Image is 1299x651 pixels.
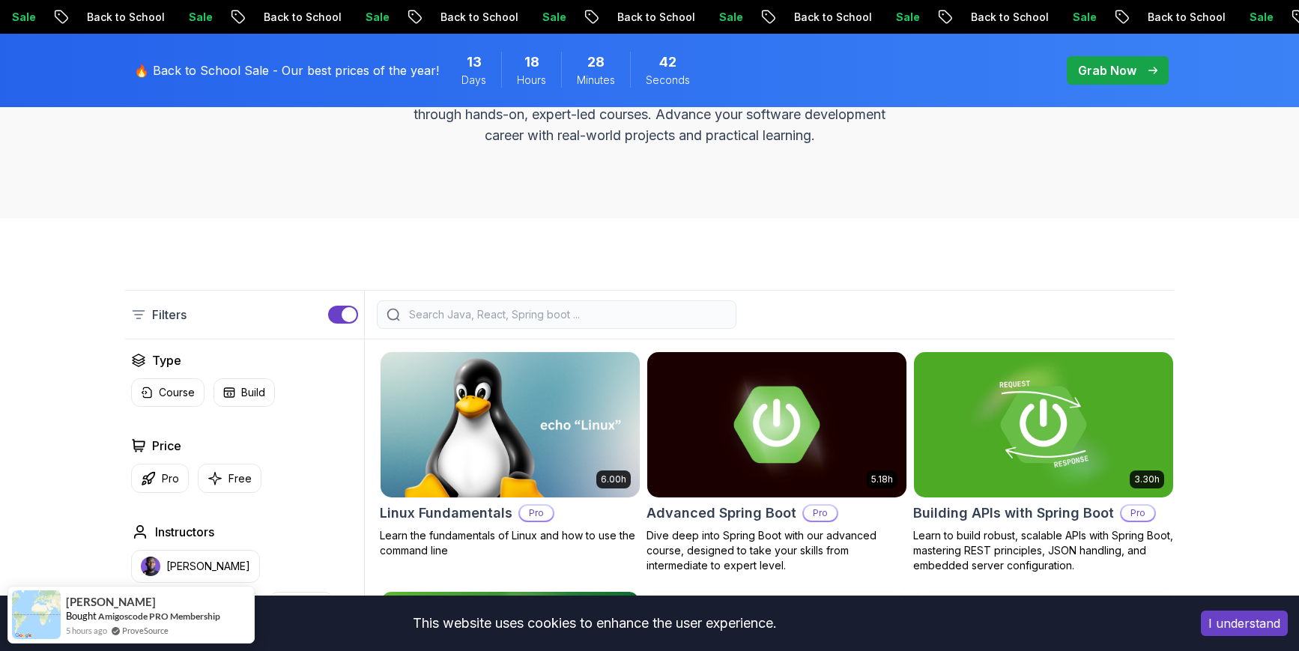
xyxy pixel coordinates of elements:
a: Linux Fundamentals card6.00hLinux FundamentalsProLearn the fundamentals of Linux and how to use t... [380,351,641,558]
p: Filters [152,306,187,324]
p: Sale [1056,10,1104,25]
a: Amigoscode PRO Membership [98,611,220,622]
button: instructor img[PERSON_NAME] [131,550,260,583]
p: Sale [1233,10,1281,25]
p: Back to School [70,10,172,25]
img: Advanced Spring Boot card [647,352,906,497]
p: 3.30h [1134,473,1160,485]
img: provesource social proof notification image [12,590,61,639]
p: Course [159,385,195,400]
h2: Advanced Spring Boot [647,503,796,524]
button: Free [198,464,261,493]
span: Minutes [577,73,615,88]
button: instructor imgAbz [269,592,333,625]
span: Bought [66,610,97,622]
span: [PERSON_NAME] [66,596,156,608]
a: ProveSource [122,624,169,637]
p: Back to School [1131,10,1233,25]
span: Seconds [646,73,690,88]
span: Hours [517,73,546,88]
img: Building APIs with Spring Boot card [914,352,1173,497]
button: Accept cookies [1201,611,1288,636]
p: Sale [526,10,574,25]
p: 5.18h [871,473,893,485]
h2: Building APIs with Spring Boot [913,503,1114,524]
img: instructor img [141,557,160,576]
p: 🔥 Back to School Sale - Our best prices of the year! [134,61,439,79]
p: Sale [349,10,397,25]
p: Dive deep into Spring Boot with our advanced course, designed to take your skills from intermedia... [647,528,907,573]
span: 5 hours ago [66,624,107,637]
h2: Linux Fundamentals [380,503,512,524]
p: [PERSON_NAME] [166,559,250,574]
h2: Price [152,437,181,455]
span: 18 Hours [524,52,539,73]
div: This website uses cookies to enhance the user experience. [11,607,1178,640]
button: Course [131,378,205,407]
span: 13 Days [467,52,482,73]
span: Days [461,73,486,88]
p: Grab Now [1078,61,1136,79]
p: Back to School [247,10,349,25]
button: Build [214,378,275,407]
p: Sale [172,10,220,25]
p: Pro [1121,506,1154,521]
a: Building APIs with Spring Boot card3.30hBuilding APIs with Spring BootProLearn to build robust, s... [913,351,1174,573]
a: Advanced Spring Boot card5.18hAdvanced Spring BootProDive deep into Spring Boot with our advanced... [647,351,907,573]
p: Pro [804,506,837,521]
span: 42 Seconds [659,52,676,73]
p: Build [241,385,265,400]
p: Master in-demand skills like Java, Spring Boot, DevOps, React, and more through hands-on, expert-... [398,83,901,146]
p: Back to School [954,10,1056,25]
p: Back to School [601,10,703,25]
h2: Instructors [155,523,214,541]
input: Search Java, React, Spring boot ... [406,307,727,322]
p: Back to School [424,10,526,25]
p: Learn to build robust, scalable APIs with Spring Boot, mastering REST principles, JSON handling, ... [913,528,1174,573]
p: Back to School [778,10,879,25]
span: 28 Minutes [587,52,605,73]
p: Pro [162,471,179,486]
h2: Type [152,351,181,369]
button: Pro [131,464,189,493]
img: Linux Fundamentals card [381,352,640,497]
p: Learn the fundamentals of Linux and how to use the command line [380,528,641,558]
p: Sale [703,10,751,25]
p: Free [228,471,252,486]
p: 6.00h [601,473,626,485]
p: Sale [879,10,927,25]
p: Pro [520,506,553,521]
